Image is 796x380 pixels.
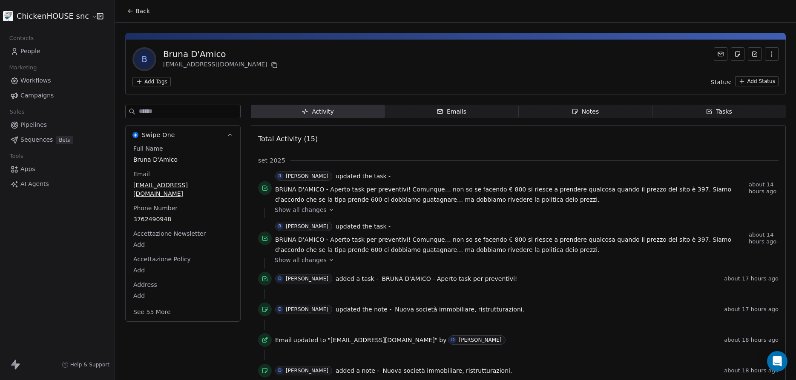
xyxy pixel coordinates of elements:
[20,135,53,144] span: Sequences
[572,107,599,116] div: Notes
[6,150,27,163] span: Tools
[711,78,732,86] span: Status:
[132,170,152,178] span: Email
[749,231,779,245] span: about 14 hours ago
[275,234,745,255] a: BRUNA D'AMICO - Aperto task per preventivi! Comunque… non so se facendo € 800 si riesce a prender...
[20,76,51,85] span: Workflows
[132,204,179,212] span: Phone Number
[767,351,787,371] div: Open Intercom Messenger
[6,106,28,118] span: Sales
[724,367,779,374] span: about 18 hours ago
[459,337,501,343] div: [PERSON_NAME]
[6,32,37,45] span: Contacts
[20,165,35,174] span: Apps
[275,184,745,205] a: BRUNA D'AMICO - Aperto task per preventivi! Comunque… non so se facendo € 800 si riesce a prender...
[278,275,282,282] div: D
[133,291,233,300] span: Add
[724,306,779,313] span: about 17 hours ago
[132,132,138,138] img: Swipe One
[133,155,233,164] span: Bruna D'Amico
[275,236,731,253] span: BRUNA D'AMICO - Aperto task per preventivi! Comunque… non so se facendo € 800 si riesce a prender...
[142,131,175,139] span: Swipe One
[7,89,108,103] a: Campaigns
[278,367,282,374] div: D
[132,77,171,86] button: Add Tags
[20,47,40,56] span: People
[286,173,328,179] div: [PERSON_NAME]
[6,61,40,74] span: Marketing
[126,144,240,321] div: Swipe OneSwipe One
[749,181,779,195] span: about 14 hours ago
[135,7,150,15] span: Back
[133,181,233,198] span: [EMAIL_ADDRESS][DOMAIN_NAME]
[132,255,193,263] span: Accettazione Policy
[258,135,318,143] span: Total Activity (15)
[275,256,773,264] a: Show all changes
[133,266,233,274] span: Add
[275,206,773,214] a: Show all changes
[7,177,108,191] a: AI Agents
[134,49,155,69] span: B
[735,76,779,86] button: Add Status
[286,223,328,229] div: [PERSON_NAME]
[3,11,13,21] img: 4.jpg
[132,280,159,289] span: Address
[279,223,282,230] div: R
[395,304,524,314] a: Nuova società immobiliare, ristrutturazioni.
[275,256,327,264] span: Show all changes
[336,172,391,180] span: updated the task -
[20,180,49,189] span: AI Agents
[724,275,779,282] span: about 17 hours ago
[7,162,108,176] a: Apps
[706,107,732,116] div: Tasks
[382,274,517,284] a: BRUNA D'AMICO - Aperto task per preventivi!
[275,336,292,344] span: Email
[275,206,327,214] span: Show all changes
[328,336,438,344] span: "[EMAIL_ADDRESS][DOMAIN_NAME]"
[382,366,512,376] a: Nuova società immobiliare, ristrutturazioni.
[336,366,379,375] span: added a note -
[382,367,512,374] span: Nuova società immobiliare, ristrutturazioni.
[286,276,328,282] div: [PERSON_NAME]
[10,9,91,23] button: ChickenHOUSE snc
[126,126,240,144] button: Swipe OneSwipe One
[439,336,446,344] span: by
[258,156,285,165] span: set 2025
[163,60,279,70] div: [EMAIL_ADDRESS][DOMAIN_NAME]
[20,91,54,100] span: Campaigns
[336,222,391,231] span: updated the task -
[163,48,279,60] div: Bruna D'Amico
[437,107,466,116] div: Emails
[133,215,233,223] span: 3762490948‬
[7,118,108,132] a: Pipelines
[451,337,455,343] div: D
[62,361,109,368] a: Help & Support
[286,306,328,312] div: [PERSON_NAME]
[293,336,326,344] span: updated to
[275,186,731,203] span: BRUNA D'AMICO - Aperto task per preventivi! Comunque… non so se facendo € 800 si riesce a prender...
[7,133,108,147] a: SequencesBeta
[286,368,328,374] div: [PERSON_NAME]
[279,173,282,180] div: R
[20,120,47,129] span: Pipelines
[395,306,524,313] span: Nuova società immobiliare, ristrutturazioni.
[336,305,391,314] span: updated the note -
[56,136,73,144] span: Beta
[336,274,378,283] span: added a task -
[382,275,517,282] span: BRUNA D'AMICO - Aperto task per preventivi!
[132,144,165,153] span: Full Name
[7,74,108,88] a: Workflows
[128,304,176,320] button: See 55 More
[724,337,779,343] span: about 18 hours ago
[70,361,109,368] span: Help & Support
[133,240,233,249] span: Add
[17,11,89,22] span: ChickenHOUSE snc
[278,306,282,313] div: D
[122,3,155,19] button: Back
[7,44,108,58] a: People
[132,229,207,238] span: Accettazione Newsletter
